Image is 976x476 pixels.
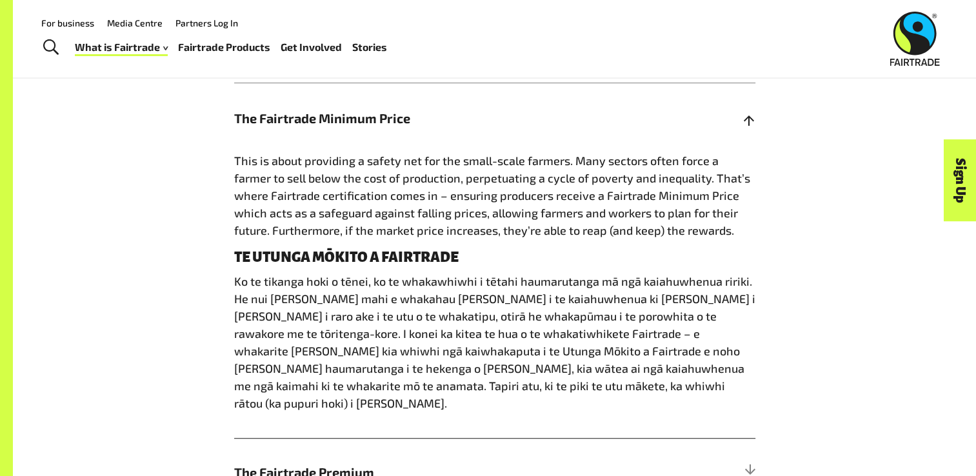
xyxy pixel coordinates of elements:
[175,17,238,28] a: Partners Log In
[234,273,755,412] p: Ko te tikanga hoki o tēnei, ko te whakawhiwhi i tētahi haumarutanga mā ngā kaiahuwhenua ririki. H...
[41,17,94,28] a: For business
[75,38,168,57] a: What is Fairtrade
[234,250,755,265] h4: TE UTUNGA MŌKITO A FAIRTRADE
[35,32,66,64] a: Toggle Search
[281,38,342,57] a: Get Involved
[890,12,940,66] img: Fairtrade Australia New Zealand logo
[352,38,387,57] a: Stories
[234,108,625,128] span: The Fairtrade Minimum Price
[234,154,750,237] span: This is about providing a safety net for the small-scale farmers. Many sectors often force a farm...
[107,17,163,28] a: Media Centre
[178,38,270,57] a: Fairtrade Products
